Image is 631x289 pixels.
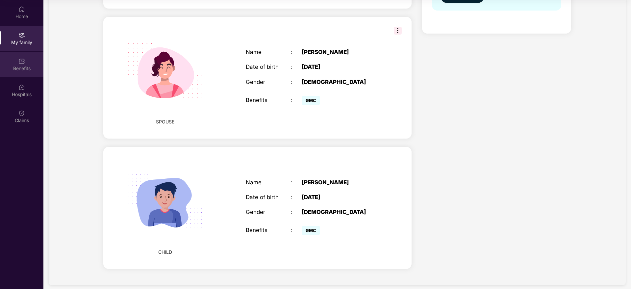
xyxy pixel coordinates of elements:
div: [PERSON_NAME] [302,49,380,55]
div: : [290,49,302,55]
img: svg+xml;base64,PHN2ZyBpZD0iSG9tZSIgeG1sbnM9Imh0dHA6Ly93d3cudzMub3JnLzIwMDAvc3ZnIiB3aWR0aD0iMjAiIG... [18,6,25,13]
img: svg+xml;base64,PHN2ZyB4bWxucz0iaHR0cDovL3d3dy53My5vcmcvMjAwMC9zdmciIHdpZHRoPSIyMjQiIGhlaWdodD0iMT... [118,23,213,118]
img: svg+xml;base64,PHN2ZyBpZD0iQmVuZWZpdHMiIHhtbG5zPSJodHRwOi8vd3d3LnczLm9yZy8yMDAwL3N2ZyIgd2lkdGg9Ij... [18,58,25,65]
div: Name [246,179,290,186]
div: Date of birth [246,64,290,70]
div: : [290,179,302,186]
span: SPOUSE [156,118,174,125]
div: Benefits [246,97,290,103]
img: svg+xml;base64,PHN2ZyBpZD0iSG9zcGl0YWxzIiB4bWxucz0iaHR0cDovL3d3dy53My5vcmcvMjAwMC9zdmciIHdpZHRoPS... [18,84,25,91]
span: GMC [302,226,320,235]
span: CHILD [158,249,172,256]
div: : [290,194,302,200]
div: [DATE] [302,194,380,200]
div: [PERSON_NAME] [302,179,380,186]
img: svg+xml;base64,PHN2ZyB3aWR0aD0iMzIiIGhlaWdodD0iMzIiIHZpZXdCb3g9IjAgMCAzMiAzMiIgZmlsbD0ibm9uZSIgeG... [394,27,402,35]
div: : [290,79,302,85]
div: Name [246,49,290,55]
img: svg+xml;base64,PHN2ZyB4bWxucz0iaHR0cDovL3d3dy53My5vcmcvMjAwMC9zdmciIHdpZHRoPSIyMjQiIGhlaWdodD0iMT... [118,153,213,248]
div: : [290,209,302,215]
div: : [290,97,302,103]
div: [DEMOGRAPHIC_DATA] [302,79,380,85]
div: : [290,64,302,70]
div: Gender [246,79,290,85]
div: Date of birth [246,194,290,200]
div: [DATE] [302,64,380,70]
div: [DEMOGRAPHIC_DATA] [302,209,380,215]
div: Benefits [246,227,290,233]
span: GMC [302,96,320,105]
img: svg+xml;base64,PHN2ZyB3aWR0aD0iMjAiIGhlaWdodD0iMjAiIHZpZXdCb3g9IjAgMCAyMCAyMCIgZmlsbD0ibm9uZSIgeG... [18,32,25,39]
div: Gender [246,209,290,215]
img: svg+xml;base64,PHN2ZyBpZD0iQ2xhaW0iIHhtbG5zPSJodHRwOi8vd3d3LnczLm9yZy8yMDAwL3N2ZyIgd2lkdGg9IjIwIi... [18,110,25,117]
div: : [290,227,302,233]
